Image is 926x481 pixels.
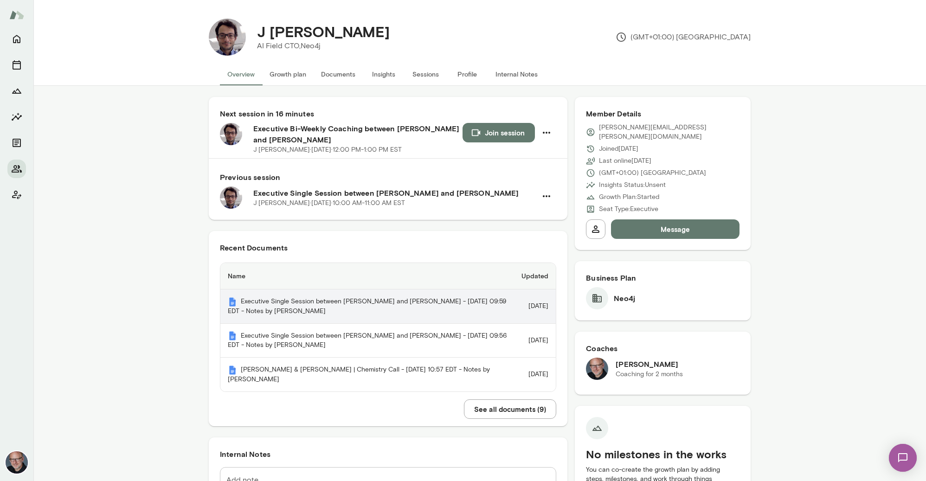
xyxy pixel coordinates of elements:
[616,359,683,370] h6: [PERSON_NAME]
[262,63,314,85] button: Growth plan
[228,366,237,375] img: Mento
[228,297,237,307] img: Mento
[7,134,26,152] button: Documents
[7,30,26,48] button: Home
[220,108,556,119] h6: Next session in 16 minutes
[599,123,740,141] p: [PERSON_NAME][EMAIL_ADDRESS][PERSON_NAME][DOMAIN_NAME]
[7,186,26,204] button: Client app
[220,358,514,391] th: [PERSON_NAME] & [PERSON_NAME] | Chemistry Call - [DATE] 10:57 EDT - Notes by [PERSON_NAME]
[599,156,651,166] p: Last online [DATE]
[599,144,638,154] p: Joined [DATE]
[599,168,706,178] p: (GMT+01:00) [GEOGRAPHIC_DATA]
[7,160,26,178] button: Members
[586,108,740,119] h6: Member Details
[599,180,666,190] p: Insights Status: Unsent
[257,40,390,51] p: AI Field CTO, Neo4j
[514,324,556,358] td: [DATE]
[314,63,363,85] button: Documents
[599,205,658,214] p: Seat Type: Executive
[220,63,262,85] button: Overview
[220,289,514,324] th: Executive Single Session between [PERSON_NAME] and [PERSON_NAME] - [DATE] 09:59 EDT - Notes by [P...
[446,63,488,85] button: Profile
[228,331,237,340] img: Mento
[7,82,26,100] button: Growth Plan
[253,199,405,208] p: J [PERSON_NAME] · [DATE] · 10:00 AM-11:00 AM EST
[599,192,659,202] p: Growth Plan: Started
[253,123,463,145] h6: Executive Bi-Weekly Coaching between [PERSON_NAME] and [PERSON_NAME]
[253,187,537,199] h6: Executive Single Session between [PERSON_NAME] and [PERSON_NAME]
[586,447,740,462] h5: No milestones in the works
[220,324,514,358] th: Executive Single Session between [PERSON_NAME] and [PERSON_NAME] - [DATE] 09:56 EDT - Notes by [P...
[616,370,683,379] p: Coaching for 2 months
[7,108,26,126] button: Insights
[616,32,751,43] p: (GMT+01:00) [GEOGRAPHIC_DATA]
[220,263,514,289] th: Name
[7,56,26,74] button: Sessions
[611,219,740,239] button: Message
[586,272,740,283] h6: Business Plan
[586,358,608,380] img: Nick Gould
[514,263,556,289] th: Updated
[6,451,28,474] img: Nick Gould
[614,293,635,304] h6: Neo4j
[405,63,446,85] button: Sessions
[464,399,556,419] button: See all documents (9)
[220,242,556,253] h6: Recent Documents
[253,145,402,154] p: J [PERSON_NAME] · [DATE] · 12:00 PM-1:00 PM EST
[463,123,535,142] button: Join session
[220,449,556,460] h6: Internal Notes
[220,172,556,183] h6: Previous session
[257,23,390,40] h4: J [PERSON_NAME]
[209,19,246,56] img: J Barrasa
[9,6,24,24] img: Mento
[586,343,740,354] h6: Coaches
[488,63,545,85] button: Internal Notes
[363,63,405,85] button: Insights
[514,358,556,391] td: [DATE]
[514,289,556,324] td: [DATE]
